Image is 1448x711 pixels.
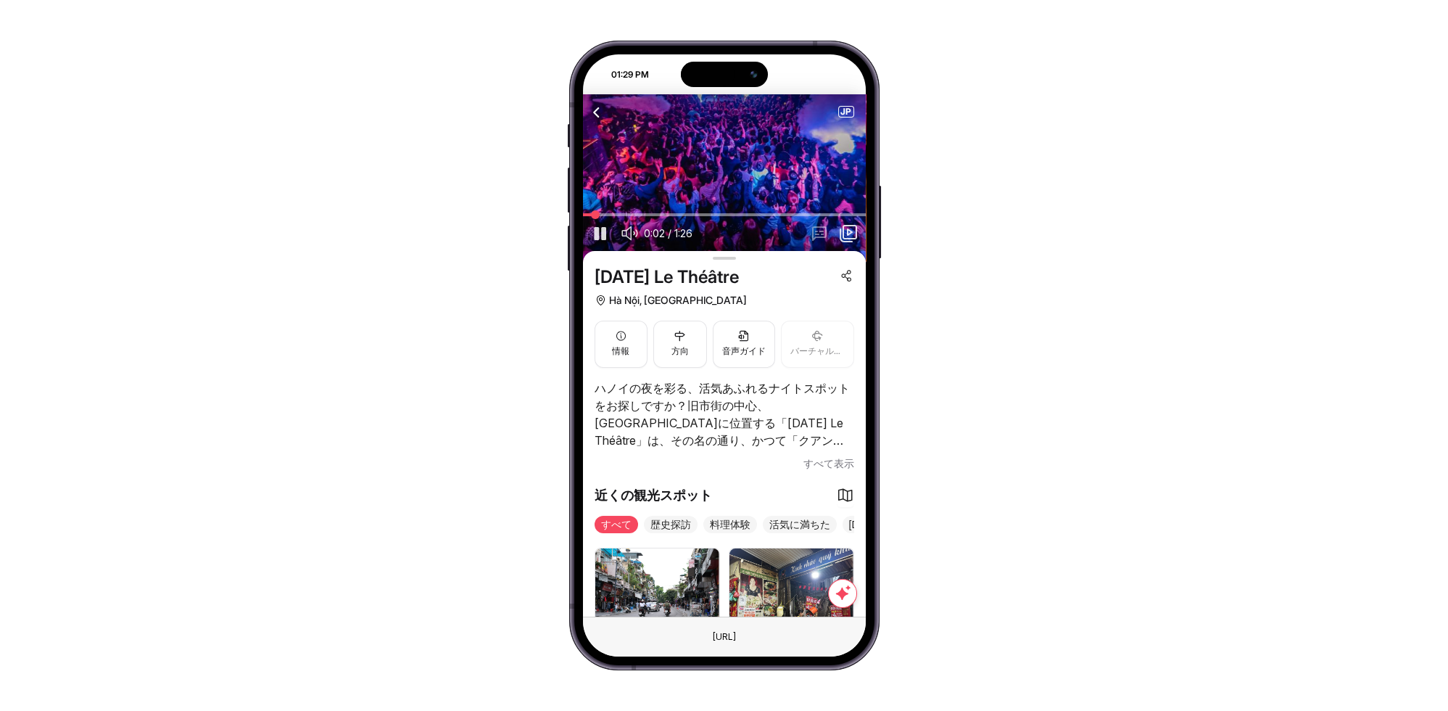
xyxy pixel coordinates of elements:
button: 情報 [595,321,648,368]
span: 音声ガイド [722,345,766,358]
button: バーチャルツアー [781,321,854,368]
button: 方向 [653,321,707,368]
div: これは偽の要素です。URL を変更するには、上部のブラウザのテキストフィールドを使用してください。 [701,628,748,646]
img: Đông Kinh Nghĩa Thục Square [595,548,719,652]
span: バーチャルツアー [790,345,845,358]
span: 活気に満ちた [763,516,837,533]
p: ハノイの夜を彩る、活気あふれるナイトスポットをお探しですか？旧市街の中心、[GEOGRAPHIC_DATA]に位置する「[DATE] Le Théâtre」は、その名の通り、かつて「クアンラック... [595,379,854,449]
button: JP [838,106,854,118]
span: 情報 [612,345,629,358]
span: [DEMOGRAPHIC_DATA]と精神的体験 [843,516,1030,533]
span: Hà Nội, [GEOGRAPHIC_DATA] [609,292,747,309]
span: 方向 [671,345,689,358]
span: 近くの観光スポット [595,485,712,506]
span: 歴史探訪 [644,516,698,533]
span: 0:02 / 1:26 [644,226,692,241]
button: 音声ガイド [713,321,775,368]
span: JP [839,107,853,117]
span: すべて [595,516,638,533]
span: すべて表示 [803,455,854,472]
span: [DATE] Le Théâtre [595,266,739,289]
div: 01:29 PM [584,68,657,81]
img: Bún đậu Gốc Đa (Vermicelli with Fried Tofu and Shrimp Paste) [729,548,853,652]
span: 料理体験 [703,516,757,533]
